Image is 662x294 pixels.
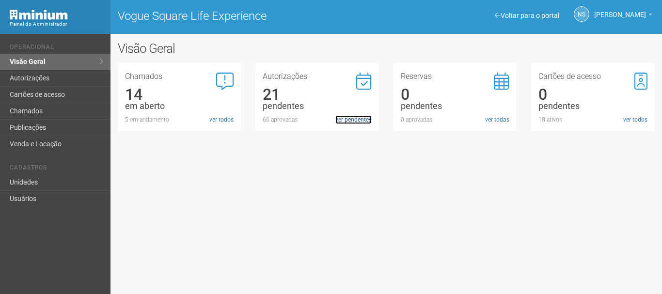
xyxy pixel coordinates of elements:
div: pendentes [538,102,647,110]
span: Nicolle Silva [594,1,646,18]
h1: Vogue Square Life Experience [118,10,379,22]
div: 0 [538,90,647,99]
div: Painel do Administrador [10,20,103,29]
div: 0 aprovadas [401,115,510,124]
div: 5 em andamento [125,115,234,124]
h3: Cartões de acesso [538,73,647,80]
a: ver todas [485,115,509,124]
a: ver todos [209,115,234,124]
div: pendentes [401,102,510,110]
li: Operacional [10,44,103,54]
img: Minium [10,10,68,20]
div: 0 [401,90,510,99]
div: 66 aprovadas [263,115,372,124]
div: 14 [125,90,234,99]
h2: Visão Geral [118,41,333,56]
div: pendentes [263,102,372,110]
div: 21 [263,90,372,99]
a: ver todos [623,115,647,124]
div: 18 ativos [538,115,647,124]
a: Voltar para o portal [495,12,559,19]
a: [PERSON_NAME] [594,12,652,20]
div: em aberto [125,102,234,110]
h3: Autorizações [263,73,372,80]
li: Cadastros [10,164,103,174]
a: NS [574,6,589,22]
h3: Chamados [125,73,234,80]
h3: Reservas [401,73,510,80]
a: ver pendentes [335,115,372,124]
